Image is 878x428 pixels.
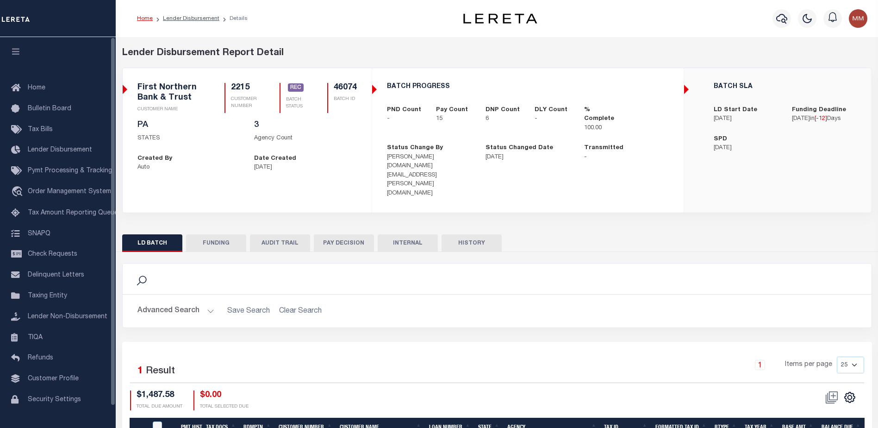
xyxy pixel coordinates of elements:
label: Pay Count [436,106,468,115]
h5: First Northern Bank & Trust [137,83,202,103]
a: Home [137,16,153,21]
button: PAY DECISION [314,234,374,252]
p: TOTAL SELECTED DUE [200,403,249,410]
p: 100.00 [584,124,620,133]
p: [DATE] [714,144,778,153]
p: [DATE] [254,163,357,172]
label: Date Created [254,154,296,164]
img: svg+xml;base64,PHN2ZyB4bWxucz0iaHR0cDovL3d3dy53My5vcmcvMjAwMC9zdmciIHBvaW50ZXItZXZlbnRzPSJub25lIi... [849,9,867,28]
p: BATCH STATUS [286,96,305,110]
label: Result [146,364,175,379]
span: TIQA [28,334,43,340]
img: logo-dark.svg [463,13,537,24]
h4: $1,487.58 [137,390,182,401]
li: Details [219,14,248,23]
h5: PA [137,120,240,131]
label: Status Change By [387,144,443,153]
button: Advanced Search [137,302,214,320]
span: Refunds [28,355,53,361]
span: 1 [137,366,143,376]
p: Agency Count [254,134,357,143]
span: Home [28,85,45,91]
span: -12 [816,116,825,122]
label: SPD [714,135,727,144]
i: travel_explore [11,186,26,198]
span: Items per page [785,360,832,370]
h5: 2215 [231,83,258,93]
span: Tax Bills [28,126,53,133]
span: Lender Disbursement [28,147,92,153]
span: Delinquent Letters [28,272,84,278]
span: Lender Non-Disbursement [28,314,107,320]
h5: BATCH PROGRESS [387,83,669,91]
p: 15 [436,114,472,124]
button: INTERNAL [378,234,438,252]
p: - [535,114,570,124]
h5: 46074 [334,83,357,93]
label: PND Count [387,106,421,115]
a: 1 [755,360,765,370]
p: CUSTOMER NAME [137,106,202,113]
p: [PERSON_NAME][DOMAIN_NAME][EMAIL_ADDRESS][PERSON_NAME][DOMAIN_NAME] [387,153,472,198]
p: in Days [792,114,856,124]
label: DNP Count [486,106,520,115]
span: Taxing Entity [28,293,67,299]
span: Status should not be "REC" to perform this action. [821,390,842,404]
button: LD BATCH [122,234,182,252]
p: TOTAL DUE AMOUNT [137,403,182,410]
span: Check Requests [28,251,77,258]
span: [ ] [815,116,827,122]
span: REC [288,83,304,92]
div: Lender Disbursement Report Detail [122,46,872,60]
label: % Complete [584,106,620,124]
label: LD Start Date [714,106,757,115]
span: Security Settings [28,397,81,403]
p: 6 [486,114,521,124]
span: [DATE] [792,116,810,122]
h5: BATCH SLA [714,83,856,91]
p: CUSTOMER NUMBER [231,96,258,110]
label: DLY Count [535,106,567,115]
span: Order Management System [28,189,111,195]
label: Status Changed Date [486,144,553,153]
a: Lender Disbursement [163,16,219,21]
button: FUNDING [186,234,246,252]
span: SNAPQ [28,230,50,237]
p: [DATE] [714,114,778,124]
p: - [387,114,423,124]
h5: 3 [254,120,357,131]
label: Funding Deadline [792,106,846,115]
p: STATES [137,134,240,143]
p: Auto [137,163,240,172]
span: Bulletin Board [28,106,71,112]
span: Customer Profile [28,376,79,382]
a: REC [288,84,304,92]
p: BATCH ID [334,96,357,103]
label: Transmitted [584,144,623,153]
button: HISTORY [442,234,502,252]
h4: $0.00 [200,390,249,401]
button: AUDIT TRAIL [250,234,310,252]
p: [DATE] [486,153,570,162]
span: Tax Amount Reporting Queue [28,210,118,216]
p: - [584,153,669,162]
label: Created By [137,154,172,164]
span: Pymt Processing & Tracking [28,168,112,174]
